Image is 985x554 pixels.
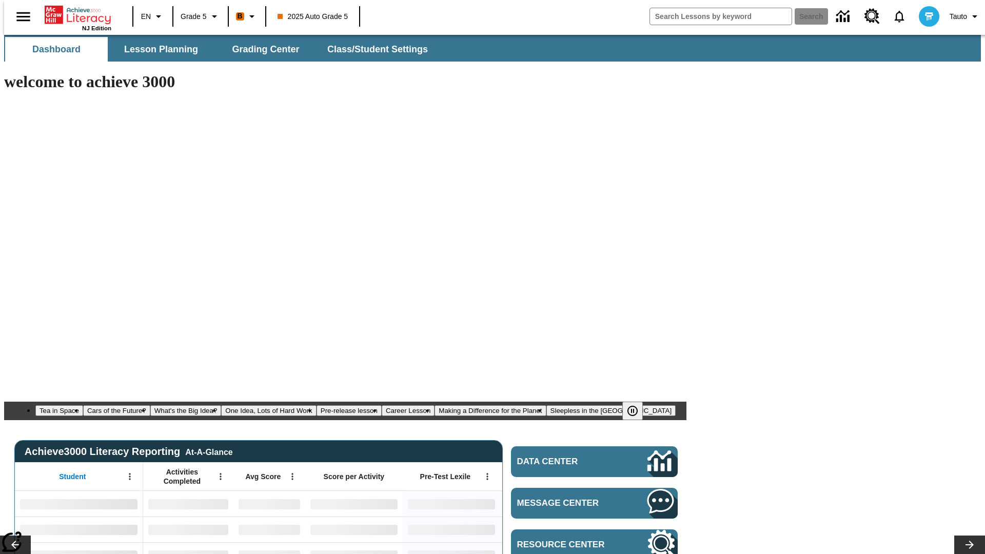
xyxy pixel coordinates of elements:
[233,517,305,542] div: No Data,
[233,491,305,517] div: No Data,
[238,10,243,23] span: B
[176,7,225,26] button: Grade: Grade 5, Select a grade
[213,469,228,484] button: Open Menu
[185,446,232,457] div: At-A-Glance
[945,7,985,26] button: Profile/Settings
[830,3,858,31] a: Data Center
[317,405,382,416] button: Slide 5 Pre-release lesson
[480,469,495,484] button: Open Menu
[150,405,222,416] button: Slide 3 What's the Big Idea?
[45,4,111,31] div: Home
[214,37,317,62] button: Grading Center
[511,446,678,477] a: Data Center
[232,7,262,26] button: Boost Class color is orange. Change class color
[954,536,985,554] button: Lesson carousel, Next
[517,540,617,550] span: Resource Center
[181,11,207,22] span: Grade 5
[650,8,792,25] input: search field
[278,11,348,22] span: 2025 Auto Grade 5
[517,498,617,508] span: Message Center
[5,37,108,62] button: Dashboard
[327,44,428,55] span: Class/Student Settings
[858,3,886,30] a: Resource Center, Will open in new tab
[143,517,233,542] div: No Data,
[919,6,939,27] img: avatar image
[517,457,613,467] span: Data Center
[122,469,137,484] button: Open Menu
[124,44,198,55] span: Lesson Planning
[285,469,300,484] button: Open Menu
[319,37,436,62] button: Class/Student Settings
[35,405,83,416] button: Slide 1 Tea in Space
[622,402,653,420] div: Pause
[886,3,913,30] a: Notifications
[141,11,151,22] span: EN
[546,405,676,416] button: Slide 8 Sleepless in the Animal Kingdom
[221,405,316,416] button: Slide 4 One Idea, Lots of Hard Work
[59,472,86,481] span: Student
[622,402,643,420] button: Pause
[511,488,678,519] a: Message Center
[382,405,435,416] button: Slide 6 Career Lesson
[82,25,111,31] span: NJ Edition
[148,467,216,486] span: Activities Completed
[245,472,281,481] span: Avg Score
[435,405,546,416] button: Slide 7 Making a Difference for the Planet
[232,44,299,55] span: Grading Center
[4,37,437,62] div: SubNavbar
[420,472,471,481] span: Pre-Test Lexile
[8,2,38,32] button: Open side menu
[32,44,81,55] span: Dashboard
[4,35,981,62] div: SubNavbar
[45,5,111,25] a: Home
[25,446,233,458] span: Achieve3000 Literacy Reporting
[110,37,212,62] button: Lesson Planning
[324,472,385,481] span: Score per Activity
[83,405,150,416] button: Slide 2 Cars of the Future?
[913,3,945,30] button: Select a new avatar
[136,7,169,26] button: Language: EN, Select a language
[4,72,686,91] h1: welcome to achieve 3000
[950,11,967,22] span: Tauto
[143,491,233,517] div: No Data,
